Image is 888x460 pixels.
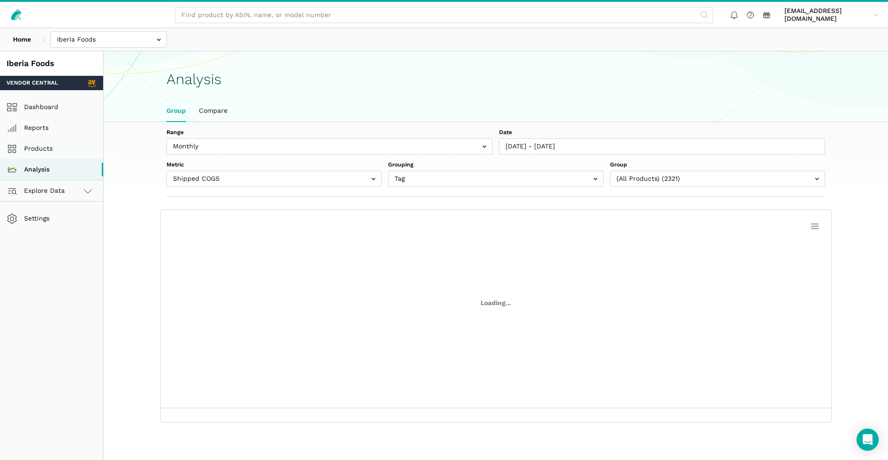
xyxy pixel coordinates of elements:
[610,161,825,169] label: Group
[166,129,493,137] label: Range
[388,171,603,187] input: Tag
[175,7,713,23] input: Find product by ASIN, name, or model number
[781,5,882,25] a: [EMAIL_ADDRESS][DOMAIN_NAME]
[166,138,493,154] input: Monthly
[6,58,97,69] div: Iberia Foods
[499,129,825,137] label: Date
[166,171,382,187] input: Shipped COGS
[192,100,234,122] a: Compare
[6,79,58,87] span: Vendor Central
[50,31,167,48] input: Iberia Foods
[160,100,192,122] a: Group
[166,161,382,169] label: Metric
[166,71,825,87] h1: Analysis
[388,161,603,169] label: Grouping
[10,185,65,196] span: Explore Data
[6,31,37,48] a: Home
[784,7,870,23] span: [EMAIL_ADDRESS][DOMAIN_NAME]
[610,171,825,187] input: (All Products) (2321)
[857,429,879,451] div: Open Intercom Messenger
[481,299,511,307] span: Loading...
